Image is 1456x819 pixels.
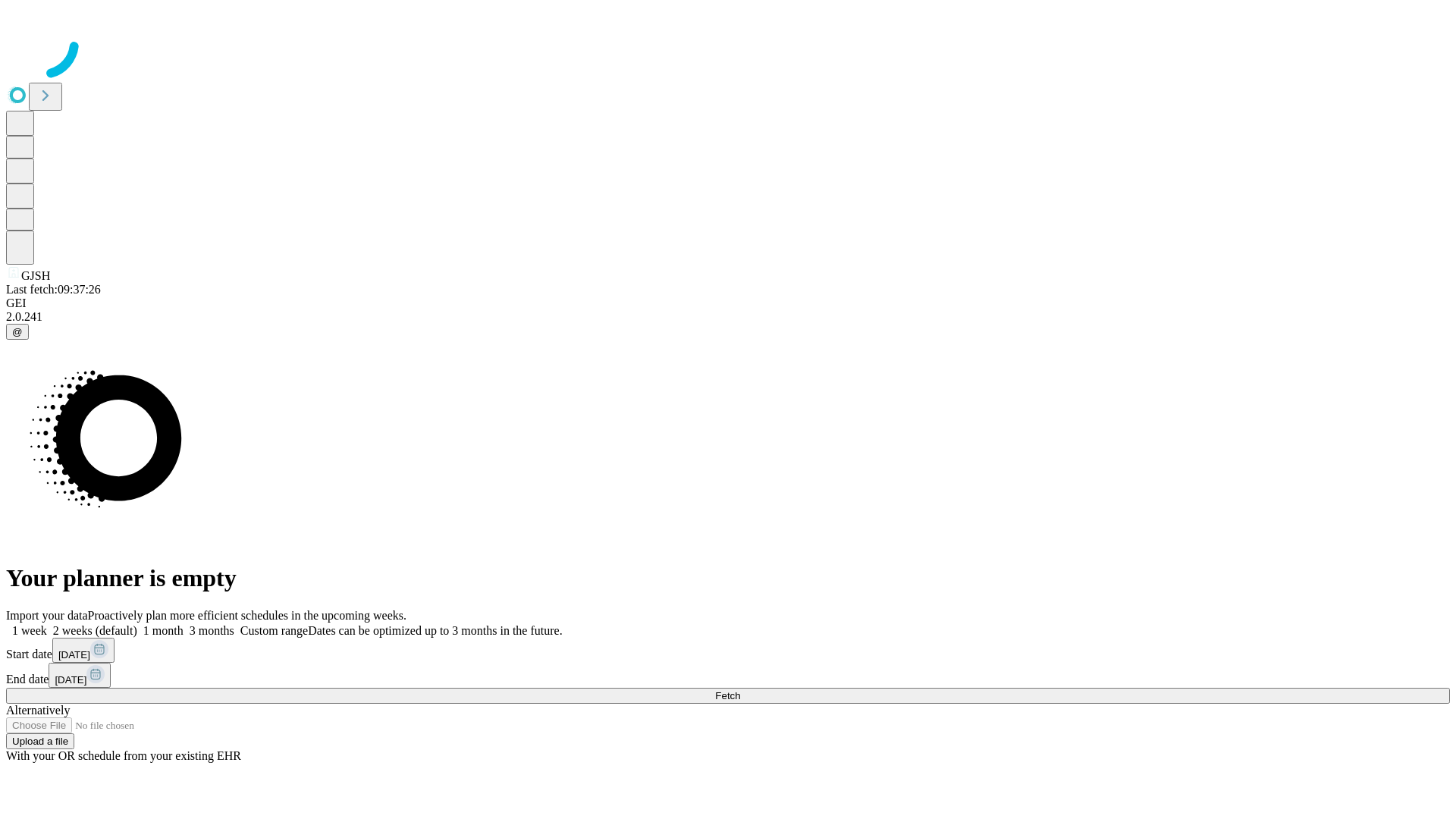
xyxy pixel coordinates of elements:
[308,624,562,637] span: Dates can be optimized up to 3 months in the future.
[6,324,29,340] button: @
[58,649,90,661] span: [DATE]
[6,297,1450,310] div: GEI
[190,624,234,637] span: 3 months
[55,674,86,686] span: [DATE]
[6,609,88,622] span: Import your data
[88,609,406,622] span: Proactively plan more efficient schedules in the upcoming weeks.
[53,624,137,637] span: 2 weeks (default)
[6,638,1450,663] div: Start date
[6,283,101,296] span: Last fetch: 09:37:26
[240,624,308,637] span: Custom range
[49,663,111,688] button: [DATE]
[6,704,70,717] span: Alternatively
[6,564,1450,592] h1: Your planner is empty
[21,269,50,282] span: GJSH
[6,310,1450,324] div: 2.0.241
[12,326,23,337] span: @
[6,733,74,749] button: Upload a file
[6,663,1450,688] div: End date
[6,688,1450,704] button: Fetch
[6,749,241,762] span: With your OR schedule from your existing EHR
[715,690,740,701] span: Fetch
[52,638,115,663] button: [DATE]
[143,624,184,637] span: 1 month
[12,624,47,637] span: 1 week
